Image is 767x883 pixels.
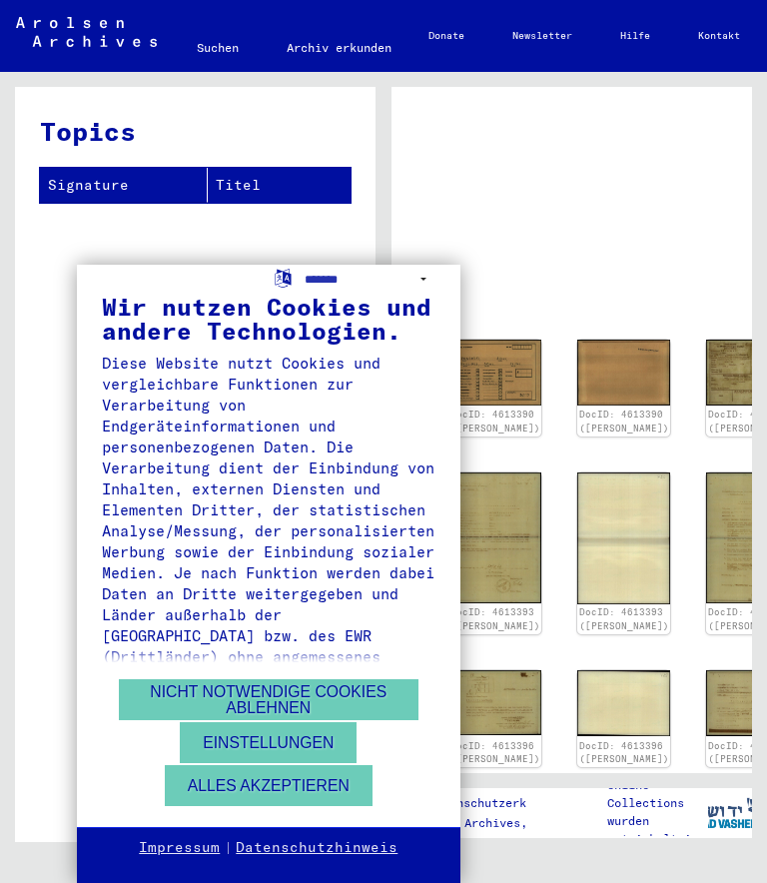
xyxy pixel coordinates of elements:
a: Datenschutzhinweis [236,838,397,858]
select: Sprache auswählen [305,265,435,294]
button: Alles akzeptieren [165,765,373,806]
a: Impressum [139,838,220,858]
label: Sprache auswählen [273,268,294,287]
button: Nicht notwendige Cookies ablehnen [119,679,418,720]
button: Einstellungen [180,722,357,763]
div: Wir nutzen Cookies und andere Technologien. [102,295,435,343]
